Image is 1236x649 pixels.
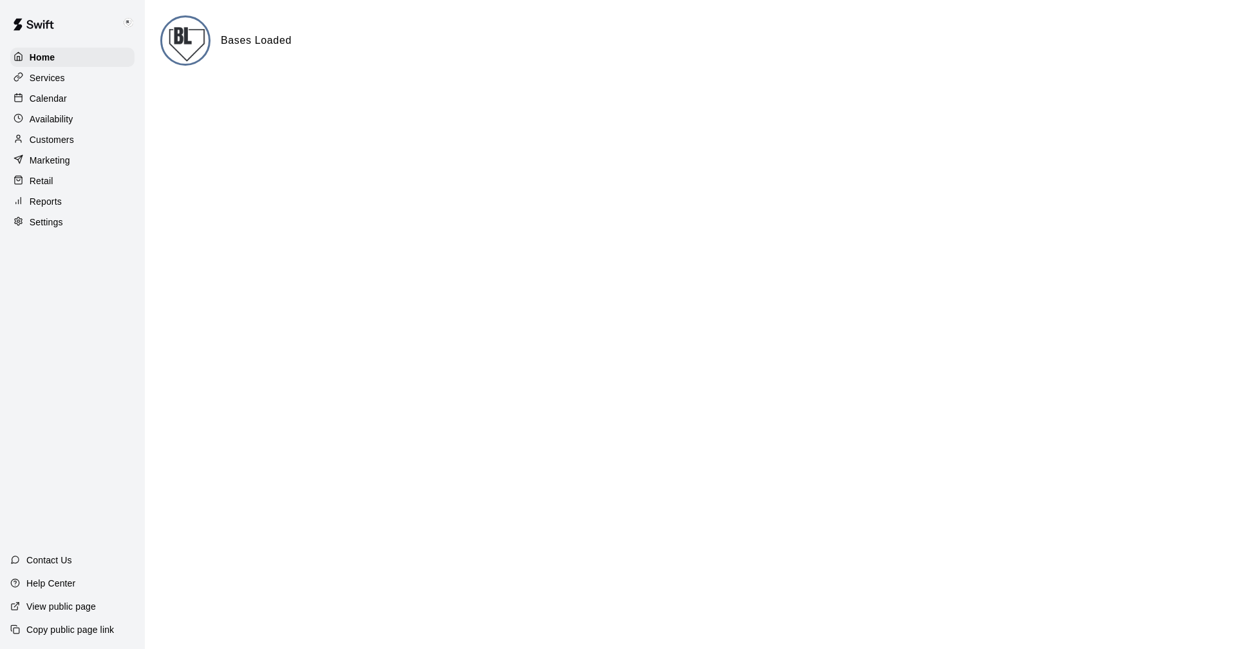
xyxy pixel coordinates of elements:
[10,48,135,67] a: Home
[30,71,65,84] p: Services
[26,554,72,567] p: Contact Us
[30,51,55,64] p: Home
[30,133,74,146] p: Customers
[30,216,63,229] p: Settings
[10,68,135,88] a: Services
[26,577,75,590] p: Help Center
[30,174,53,187] p: Retail
[10,171,135,191] a: Retail
[118,10,145,36] div: Keith Brooks
[30,113,73,126] p: Availability
[10,212,135,232] a: Settings
[10,192,135,211] a: Reports
[10,151,135,170] a: Marketing
[26,623,114,636] p: Copy public page link
[10,89,135,108] a: Calendar
[120,15,136,31] img: Keith Brooks
[10,130,135,149] a: Customers
[30,154,70,167] p: Marketing
[10,109,135,129] a: Availability
[162,17,211,66] img: Bases Loaded logo
[26,600,96,613] p: View public page
[221,32,292,49] h6: Bases Loaded
[30,195,62,208] p: Reports
[30,92,67,105] p: Calendar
